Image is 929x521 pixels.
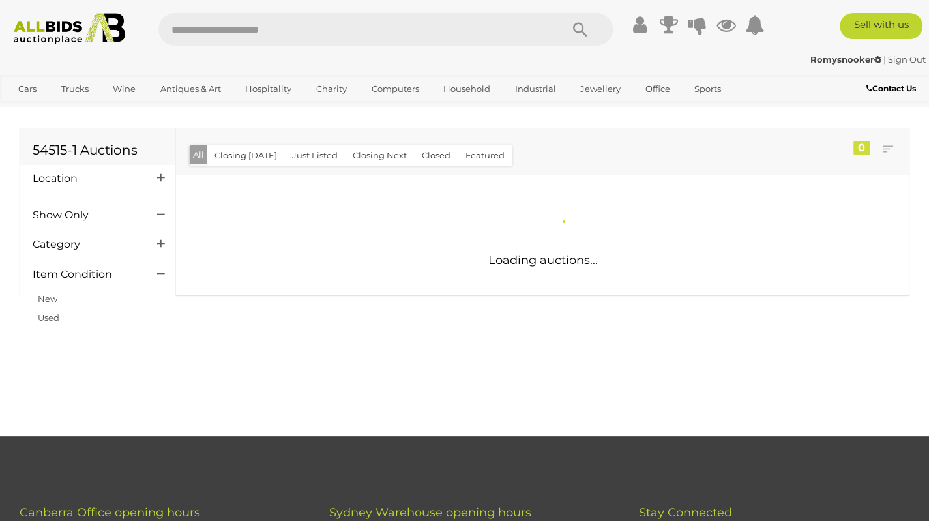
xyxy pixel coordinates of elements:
h4: Item Condition [33,269,138,280]
a: Sell with us [840,13,923,39]
img: Allbids.com.au [7,13,132,44]
h1: 54515-1 Auctions [33,143,162,157]
a: Used [38,312,59,323]
h4: Location [33,173,138,185]
div: 0 [853,141,870,155]
button: Closing [DATE] [207,145,285,166]
a: Antiques & Art [152,78,229,100]
a: [GEOGRAPHIC_DATA] [10,100,119,121]
span: | [883,54,886,65]
a: Romysnooker [810,54,883,65]
a: Charity [308,78,355,100]
b: Contact Us [866,83,916,93]
a: Sports [686,78,730,100]
span: Canberra Office opening hours [20,505,200,520]
a: Computers [362,78,427,100]
a: Cars [10,78,45,100]
a: New [38,293,57,304]
h4: Show Only [33,209,138,221]
a: Industrial [507,78,565,100]
span: Stay Connected [639,505,732,520]
strong: Romysnooker [810,54,881,65]
a: Trucks [53,78,97,100]
span: Loading auctions... [488,253,598,267]
h4: Category [33,239,138,250]
button: All [190,145,207,164]
button: Search [548,13,613,46]
a: Jewellery [572,78,629,100]
a: Hospitality [237,78,300,100]
a: Wine [104,78,144,100]
a: Office [637,78,679,100]
button: Closed [414,145,458,166]
button: Featured [458,145,512,166]
button: Closing Next [345,145,415,166]
a: Household [435,78,499,100]
a: Contact Us [866,82,919,96]
span: Sydney Warehouse opening hours [329,505,531,520]
button: Just Listed [284,145,346,166]
a: Sign Out [888,54,926,65]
